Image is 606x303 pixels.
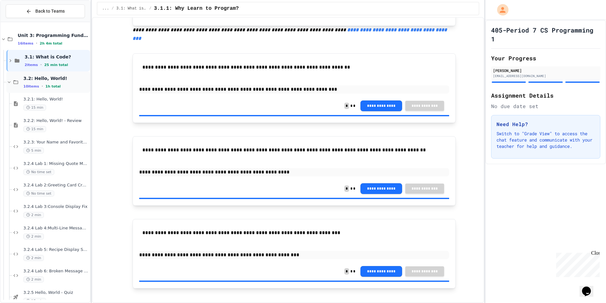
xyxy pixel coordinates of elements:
h1: 405-Period 7 CS Programming 1 [491,26,600,43]
span: 3.2: Hello, World! [23,76,89,81]
iframe: chat widget [579,278,600,297]
span: 1h total [45,84,61,88]
span: 15 min [23,126,46,132]
span: 3.2.4 Lab 1: Missing Quote Marks [23,161,89,167]
span: 15 min [23,105,46,111]
p: Switch to "Grade View" to access the chat feature and communicate with your teacher for help and ... [496,130,595,149]
span: 3.2.4 Lab 6: Broken Message System [23,269,89,274]
span: Unit 3: Programming Fundamentals [18,33,89,38]
span: 2 min [23,233,44,239]
div: No due date set [491,102,600,110]
span: 2 min [23,212,44,218]
span: 3.2.1: Hello, World! [23,97,89,102]
div: [EMAIL_ADDRESS][DOMAIN_NAME] [493,74,598,78]
button: Back to Teams [6,4,85,18]
h3: Need Help? [496,120,595,128]
span: ... [102,6,109,11]
span: Back to Teams [35,8,65,15]
h2: Assignment Details [491,91,600,100]
span: 2h 4m total [40,41,62,45]
span: • [42,84,43,89]
span: / [149,6,151,11]
span: 5 min [23,148,44,154]
span: 2 min [23,276,44,282]
span: / [111,6,114,11]
span: No time set [23,191,54,197]
span: 2 items [25,63,38,67]
span: 3.2.4 Lab 5: Recipe Display System [23,247,89,252]
iframe: chat widget [554,250,600,277]
span: 3.1: What is Code? [25,54,89,60]
span: 3.2.2: Hello, World! - Review [23,118,89,124]
div: [PERSON_NAME] [493,68,598,73]
span: 3.2.4 Lab 3:Console Display Fix [23,204,89,209]
span: 10 items [23,84,39,88]
span: • [40,62,42,67]
span: • [36,41,37,46]
div: Chat with us now!Close [3,3,44,40]
span: 3.2.4 Lab 4:Multi-Line Message Board [23,226,89,231]
span: 3.2.4 Lab 2:Greeting Card Creator [23,183,89,188]
h2: Your Progress [491,54,600,63]
span: 3.2.3: Your Name and Favorite Movie [23,140,89,145]
span: 25 min total [44,63,68,67]
span: No time set [23,169,54,175]
span: 3.2.5 Hello, World - Quiz [23,290,89,295]
span: 3.1.1: Why Learn to Program? [154,5,239,12]
span: 3.1: What is Code? [116,6,147,11]
div: My Account [490,3,510,17]
span: 2 min [23,255,44,261]
span: 16 items [18,41,33,45]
